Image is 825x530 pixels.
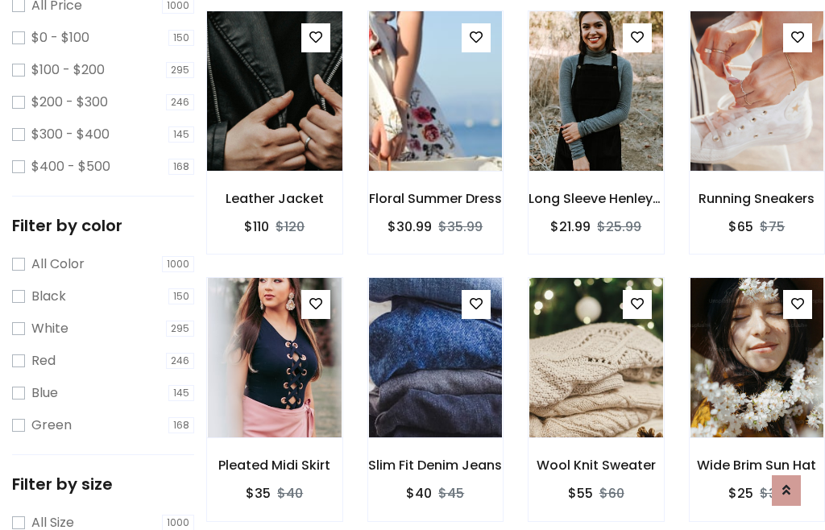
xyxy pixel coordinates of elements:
[31,319,68,338] label: White
[166,94,194,110] span: 246
[12,216,194,235] h5: Filter by color
[728,219,753,234] h6: $65
[12,474,194,494] h5: Filter by size
[207,191,342,206] h6: Leather Jacket
[438,484,464,503] del: $45
[599,484,624,503] del: $60
[529,191,664,206] h6: Long Sleeve Henley T-Shirt
[207,458,342,473] h6: Pleated Midi Skirt
[166,353,194,369] span: 246
[168,288,194,304] span: 150
[568,486,593,501] h6: $55
[277,484,303,503] del: $40
[690,458,825,473] h6: Wide Brim Sun Hat
[246,486,271,501] h6: $35
[244,219,269,234] h6: $110
[368,458,504,473] h6: Slim Fit Denim Jeans
[168,126,194,143] span: 145
[31,351,56,371] label: Red
[728,486,753,501] h6: $25
[597,217,641,236] del: $25.99
[388,219,432,234] h6: $30.99
[31,416,72,435] label: Green
[168,385,194,401] span: 145
[31,93,108,112] label: $200 - $300
[760,484,785,503] del: $30
[31,287,66,306] label: Black
[31,157,110,176] label: $400 - $500
[166,321,194,337] span: 295
[529,458,664,473] h6: Wool Knit Sweater
[760,217,785,236] del: $75
[368,191,504,206] h6: Floral Summer Dress
[162,256,194,272] span: 1000
[438,217,483,236] del: $35.99
[406,486,432,501] h6: $40
[31,60,105,80] label: $100 - $200
[166,62,194,78] span: 295
[550,219,591,234] h6: $21.99
[168,417,194,433] span: 168
[276,217,305,236] del: $120
[31,255,85,274] label: All Color
[31,125,110,144] label: $300 - $400
[168,30,194,46] span: 150
[31,28,89,48] label: $0 - $100
[168,159,194,175] span: 168
[31,383,58,403] label: Blue
[690,191,825,206] h6: Running Sneakers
